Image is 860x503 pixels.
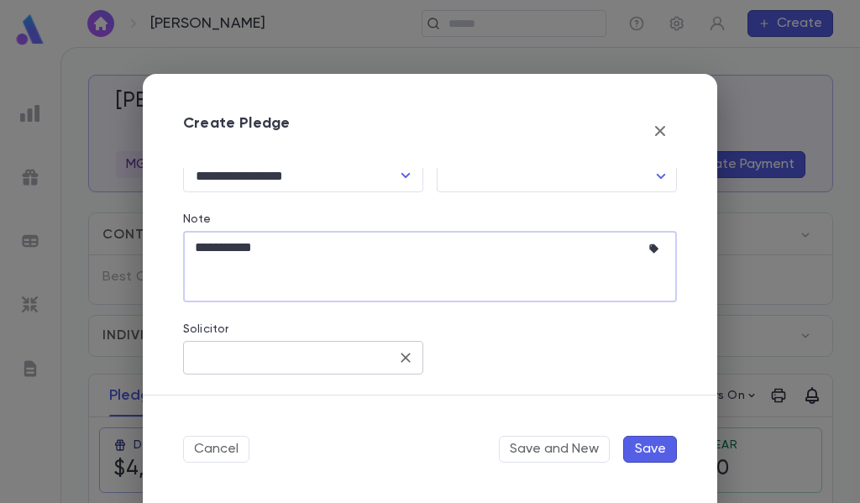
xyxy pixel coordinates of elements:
[394,164,417,187] button: Open
[183,436,249,463] button: Cancel
[437,160,677,192] div: ​
[499,436,610,463] button: Save and New
[394,346,417,369] button: Clear
[183,322,228,336] label: Solicitor
[183,114,290,148] p: Create Pledge
[623,436,677,463] button: Save
[183,212,212,226] label: Note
